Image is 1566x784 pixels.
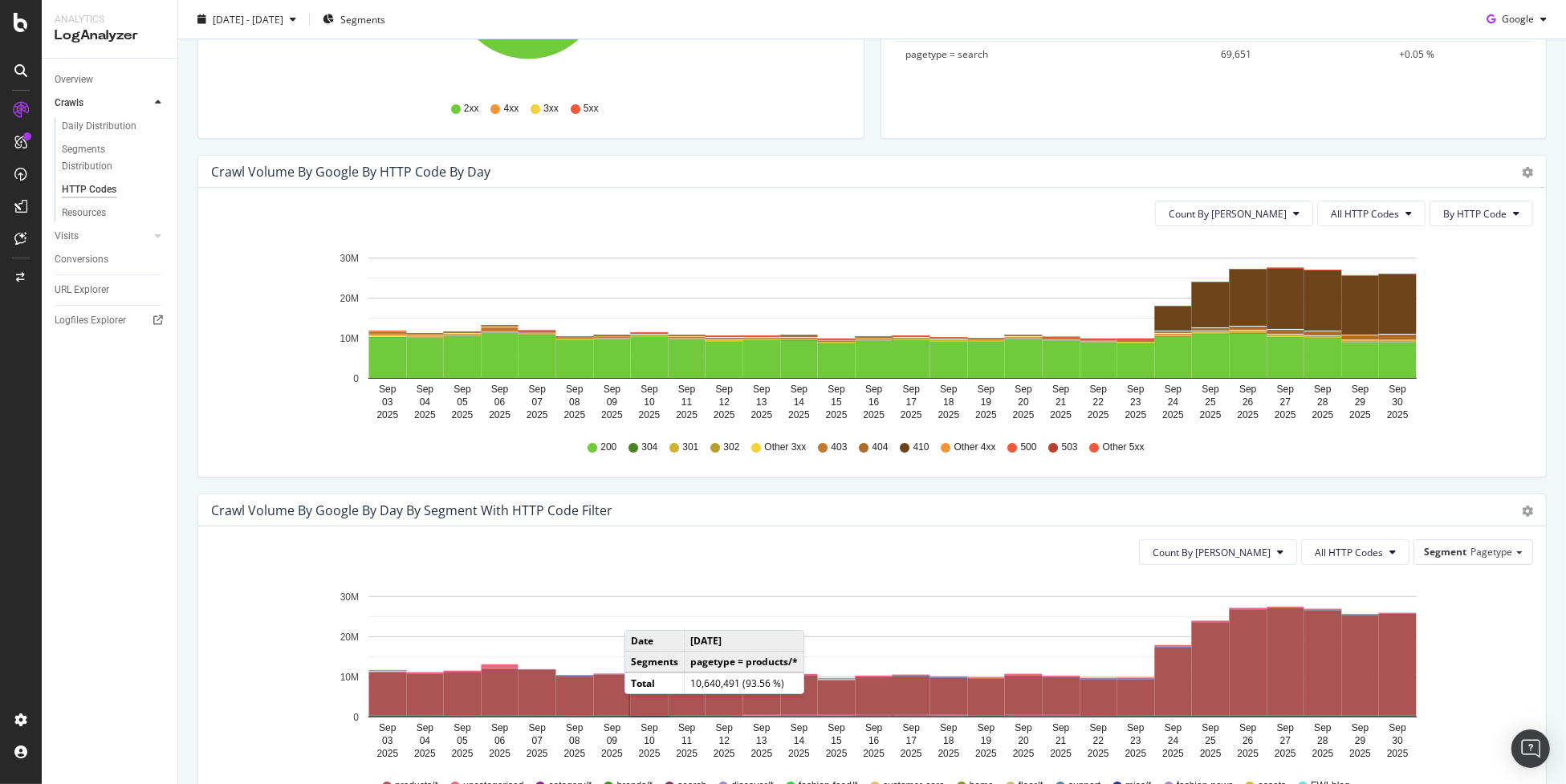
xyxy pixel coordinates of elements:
text: 11 [681,396,693,408]
text: Sep [1127,722,1145,733]
text: 2025 [975,409,997,420]
text: 13 [756,735,767,746]
text: Sep [491,384,509,395]
span: 200 [600,441,616,454]
a: Visits [55,228,150,245]
text: 26 [1243,735,1254,746]
text: 2025 [639,748,661,759]
div: Crawls [55,95,83,112]
text: 14 [794,396,805,408]
text: 27 [1280,396,1291,408]
text: Sep [940,722,958,733]
text: 2025 [452,409,474,420]
text: 05 [457,396,468,408]
text: 30 [1393,735,1404,746]
text: Sep [604,722,621,733]
div: LogAnalyzer [55,26,165,45]
text: Sep [566,722,584,733]
span: All HTTP Codes [1315,546,1383,559]
text: 2025 [1125,409,1147,420]
text: 2025 [1125,748,1147,759]
span: 302 [723,441,739,454]
text: 2025 [1162,748,1184,759]
a: Logfiles Explorer [55,312,166,329]
text: 17 [906,735,917,746]
text: 29 [1355,396,1366,408]
text: 27 [1280,735,1291,746]
text: 11 [681,735,693,746]
span: 3xx [543,102,559,116]
text: Sep [791,384,808,395]
button: All HTTP Codes [1317,201,1426,226]
text: Sep [678,384,696,395]
text: 2025 [751,748,773,759]
text: 2025 [788,409,810,420]
text: Sep [1090,722,1108,733]
a: Resources [62,205,166,221]
text: 03 [382,735,393,746]
text: Sep [1389,384,1407,395]
text: 10M [340,672,359,683]
button: [DATE] - [DATE] [191,6,303,32]
a: HTTP Codes [62,181,166,198]
span: Count By Day [1153,546,1271,559]
text: Sep [903,722,921,733]
text: 2025 [527,409,548,420]
text: Sep [1202,384,1219,395]
text: 2025 [1387,748,1409,759]
div: Overview [55,71,93,88]
text: Sep [903,384,921,395]
text: 23 [1130,735,1141,746]
text: 28 [1317,735,1328,746]
text: 2025 [1088,409,1109,420]
text: 12 [719,735,730,746]
text: Sep [865,384,883,395]
span: +0.05 % [1399,47,1434,61]
text: 20M [340,293,359,304]
span: 69,651 [1221,47,1251,61]
span: Segment [1424,545,1466,559]
text: 2025 [938,748,960,759]
text: 19 [981,396,992,408]
td: 10,640,491 (93.56 %) [685,672,804,693]
td: Date [625,631,685,652]
span: Google [1502,12,1534,26]
text: 20 [1018,396,1029,408]
td: Total [625,672,685,693]
text: 23 [1130,396,1141,408]
span: All HTTP Codes [1331,207,1399,221]
span: 500 [1021,441,1037,454]
text: Sep [753,722,771,733]
text: 10 [644,396,655,408]
text: 2025 [1275,748,1296,759]
text: 2025 [1349,748,1371,759]
text: 2025 [376,409,398,420]
text: 2025 [714,748,735,759]
text: Sep [1352,384,1369,395]
text: Sep [1239,722,1257,733]
div: A chart. [211,239,1521,425]
text: 2025 [1237,409,1259,420]
text: Sep [1090,384,1108,395]
text: 2025 [452,748,474,759]
svg: A chart. [211,578,1521,764]
text: 20M [340,632,359,643]
text: Sep [1165,722,1182,733]
text: Sep [1389,722,1407,733]
text: 2025 [489,409,510,420]
text: Sep [716,722,734,733]
text: Sep [753,384,771,395]
button: Segments [316,6,392,32]
div: Daily Distribution [62,118,136,135]
text: 2025 [1275,409,1296,420]
text: Sep [1314,384,1332,395]
text: 2025 [676,748,698,759]
text: 2025 [376,748,398,759]
text: Sep [1052,384,1070,395]
text: Sep [379,384,397,395]
text: Sep [1165,384,1182,395]
span: pagetype = search [906,47,989,61]
text: Sep [379,722,397,733]
a: Conversions [55,251,166,268]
